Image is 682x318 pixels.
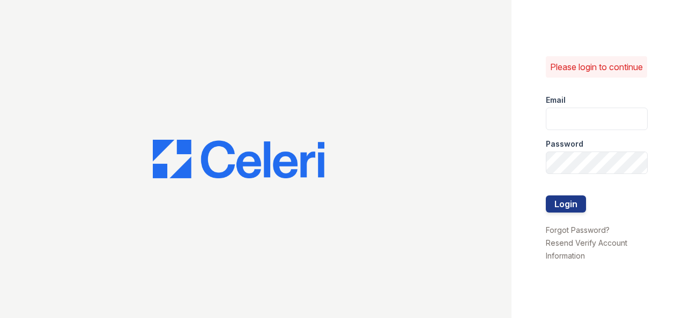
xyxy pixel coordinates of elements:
img: CE_Logo_Blue-a8612792a0a2168367f1c8372b55b34899dd931a85d93a1a3d3e32e68fde9ad4.png [153,140,324,178]
button: Login [546,195,586,213]
a: Resend Verify Account Information [546,238,627,260]
label: Password [546,139,583,149]
a: Forgot Password? [546,225,610,234]
label: Email [546,95,566,105]
p: Please login to continue [550,60,643,73]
